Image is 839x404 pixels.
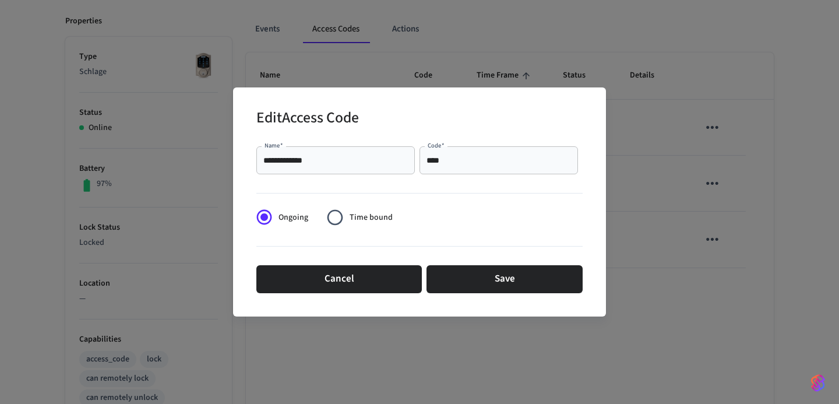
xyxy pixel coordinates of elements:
[426,265,583,293] button: Save
[811,374,825,392] img: SeamLogoGradient.69752ec5.svg
[350,212,393,224] span: Time bound
[256,101,359,137] h2: Edit Access Code
[428,141,445,150] label: Code
[265,141,283,150] label: Name
[256,265,422,293] button: Cancel
[279,212,308,224] span: Ongoing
